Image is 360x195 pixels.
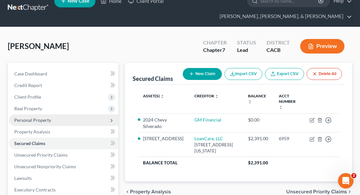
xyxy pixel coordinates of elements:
button: Unsecured Priority Claims chevron_right [286,189,352,194]
i: unfold_more [215,94,219,98]
span: Case Dashboard [14,71,47,76]
a: Lawsuits [9,172,118,184]
span: Real Property [14,106,42,111]
span: Property Analysis [14,129,50,134]
div: $2,391.00 [248,135,269,142]
a: GM Financial [194,117,221,122]
span: [PERSON_NAME] [8,41,69,51]
i: chevron_left [125,189,130,194]
div: [STREET_ADDRESS][US_STATE] [194,142,238,154]
a: Credit Report [9,80,118,91]
button: Preview [300,39,344,54]
iframe: Intercom live chat [338,173,354,189]
div: Chapter [203,46,227,54]
div: CACB [267,46,290,54]
span: Unsecured Priority Claims [286,189,347,194]
span: Property Analysis [130,189,171,194]
span: Client Profile [14,94,41,100]
a: LoanCare, LLC [194,136,223,141]
span: Personal Property [14,117,51,123]
li: [STREET_ADDRESS] [143,135,184,142]
div: Secured Claims [133,75,173,83]
a: Export CSV [265,68,304,80]
a: Property Analysis [9,126,118,138]
i: chevron_right [347,189,352,194]
span: Unsecured Priority Claims [14,152,68,158]
button: Delete All [307,68,342,80]
a: Balance unfold_more [248,93,266,104]
i: unfold_more [248,100,252,104]
li: 2024 Chevy Silverado [143,117,184,130]
span: Executory Contracts [14,187,56,192]
span: 7 [222,47,225,53]
span: Secured Claims [14,141,45,146]
a: Unsecured Priority Claims [9,149,118,161]
i: unfold_more [279,105,283,109]
th: Balance Total [138,157,243,168]
span: $2,391.00 [248,160,268,165]
a: [PERSON_NAME], [PERSON_NAME], & [PERSON_NAME] [216,11,352,22]
a: Unsecured Nonpriority Claims [9,161,118,172]
button: chevron_left Property Analysis [125,189,171,194]
div: 6959 [279,135,299,142]
button: Import CSV [224,68,262,80]
span: Credit Report [14,83,42,88]
i: unfold_more [160,94,164,98]
button: New Claim [183,68,222,80]
a: Creditor unfold_more [194,93,219,98]
span: Lawsuits [14,175,32,181]
span: 2 [351,173,356,178]
a: Case Dashboard [9,68,118,80]
div: $0.00 [248,117,269,123]
div: Chapter [203,39,227,46]
a: Asset(s) unfold_more [143,93,164,98]
div: Lead [237,46,256,54]
span: Unsecured Nonpriority Claims [14,164,76,169]
a: Secured Claims [9,138,118,149]
a: Acct Number unfold_more [279,93,296,109]
div: District [267,39,290,46]
div: Status [237,39,256,46]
